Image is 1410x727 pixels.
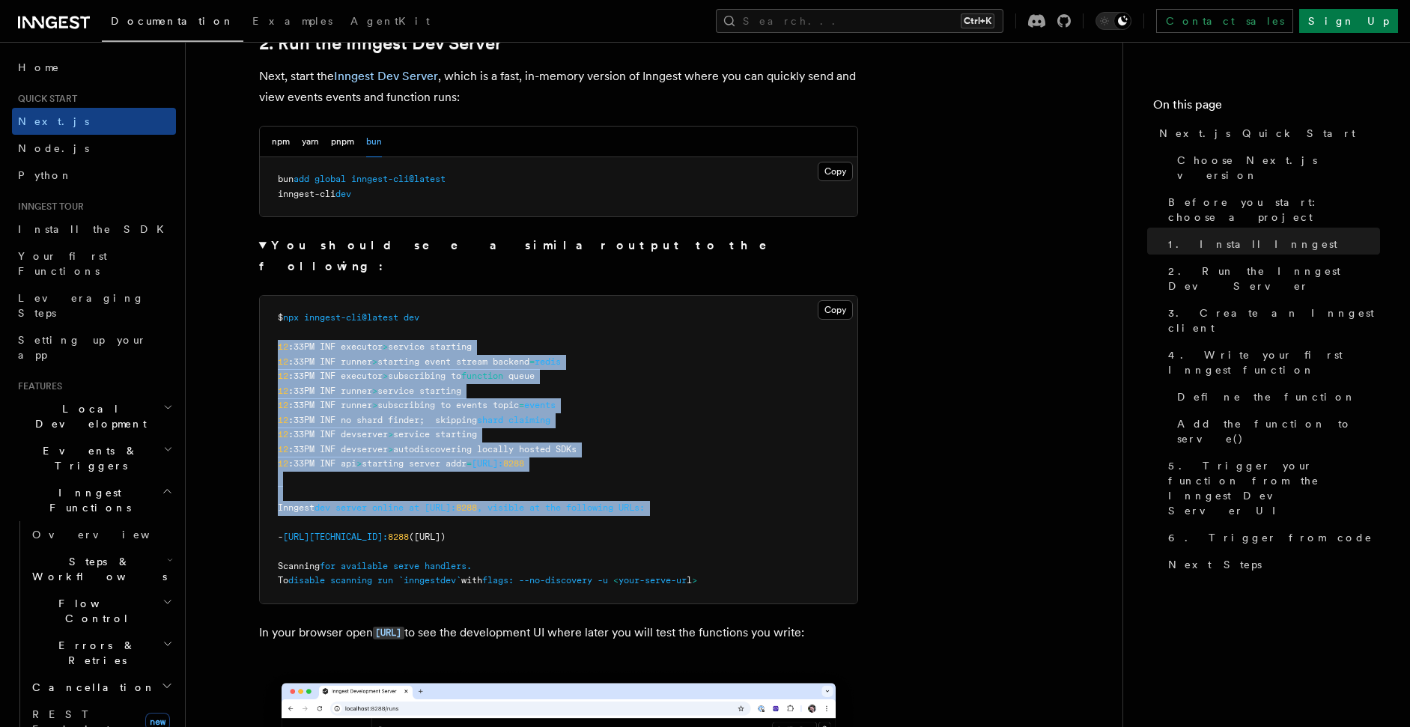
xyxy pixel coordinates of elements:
[18,292,145,319] span: Leveraging Steps
[456,575,461,585] span: `
[331,127,354,157] button: pnpm
[18,142,89,154] span: Node.js
[102,4,243,42] a: Documentation
[12,395,176,437] button: Local Development
[278,386,288,396] span: 12
[341,4,439,40] a: AgentKit
[288,341,383,352] span: :33PM INF executor
[26,548,176,590] button: Steps & Workflows
[1171,383,1380,410] a: Define the function
[26,554,167,584] span: Steps & Workflows
[278,189,335,199] span: inngest-cli
[288,386,372,396] span: :33PM INF runner
[1168,264,1380,293] span: 2. Run the Inngest Dev Server
[409,532,446,542] span: ([URL])
[425,502,456,513] span: [URL]:
[12,437,176,479] button: Events & Triggers
[341,561,388,571] span: available
[1177,389,1356,404] span: Define the function
[535,356,561,367] span: redis
[283,532,388,542] span: [URL][TECHNICAL_ID]:
[302,127,319,157] button: yarn
[294,174,309,184] span: add
[404,312,419,323] span: dev
[1168,458,1380,518] span: 5. Trigger your function from the Inngest Dev Server UI
[818,300,853,320] button: Copy
[383,341,388,352] span: >
[12,243,176,285] a: Your first Functions
[278,174,294,184] span: bun
[26,680,156,695] span: Cancellation
[12,135,176,162] a: Node.js
[12,380,62,392] span: Features
[288,575,325,585] span: disable
[461,575,482,585] span: with
[529,502,540,513] span: at
[372,400,377,410] span: >
[613,575,619,585] span: <
[18,334,147,361] span: Setting up your app
[1168,237,1337,252] span: 1. Install Inngest
[388,532,409,542] span: 8288
[259,33,502,54] a: 2. Run the Inngest Dev Server
[26,632,176,674] button: Errors & Retries
[278,502,314,513] span: Inngest
[259,235,858,277] summary: You should see a similar output to the following:
[26,521,176,548] a: Overview
[519,400,524,410] span: =
[12,479,176,521] button: Inngest Functions
[1153,120,1380,147] a: Next.js Quick Start
[508,415,550,425] span: claiming
[487,502,524,513] span: visible
[425,561,472,571] span: handlers.
[503,458,524,469] span: 8288
[304,312,398,323] span: inngest-cli@latest
[409,502,419,513] span: at
[288,429,388,439] span: :33PM INF devserver
[1162,299,1380,341] a: 3. Create an Inngest client
[373,625,404,639] a: [URL]
[314,174,346,184] span: global
[1162,231,1380,258] a: 1. Install Inngest
[388,341,472,352] span: service starting
[362,458,467,469] span: starting server addr
[566,502,613,513] span: following
[330,575,372,585] span: scanning
[1159,126,1355,141] span: Next.js Quick Start
[12,201,84,213] span: Inngest tour
[12,108,176,135] a: Next.js
[12,93,77,105] span: Quick start
[12,401,163,431] span: Local Development
[716,9,1003,33] button: Search...Ctrl+K
[1171,410,1380,452] a: Add the function to serve()
[619,502,645,513] span: URLs:
[377,356,529,367] span: starting event stream backend
[26,590,176,632] button: Flow Control
[252,15,332,27] span: Examples
[482,575,514,585] span: flags:
[377,575,393,585] span: run
[12,485,162,515] span: Inngest Functions
[373,627,404,639] code: [URL]
[477,502,482,513] span: ,
[278,561,320,571] span: Scanning
[1096,12,1131,30] button: Toggle dark mode
[687,575,692,585] span: l
[26,638,162,668] span: Errors & Retries
[1162,452,1380,524] a: 5. Trigger your function from the Inngest Dev Server UI
[288,371,383,381] span: :33PM INF executor
[377,386,461,396] span: service starting
[288,458,356,469] span: :33PM INF api
[1168,195,1380,225] span: Before you start: choose a project
[283,312,299,323] span: npx
[477,415,503,425] span: shard
[456,502,477,513] span: 8288
[519,575,592,585] span: --no-discovery
[461,371,503,381] span: function
[12,54,176,81] a: Home
[472,458,503,469] span: [URL]:
[1162,258,1380,299] a: 2. Run the Inngest Dev Server
[278,312,283,323] span: $
[818,162,853,181] button: Copy
[12,285,176,326] a: Leveraging Steps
